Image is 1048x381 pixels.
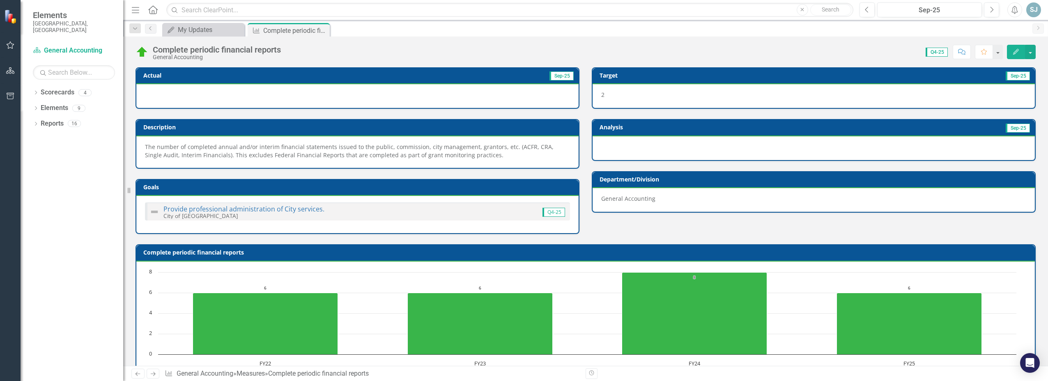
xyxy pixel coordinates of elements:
[880,5,979,15] div: Sep-25
[822,6,839,13] span: Search
[1006,124,1030,133] span: Sep-25
[149,309,152,316] text: 4
[1026,2,1041,17] button: SJ
[72,105,85,112] div: 9
[163,204,324,213] a: Provide professional administration of City services.
[260,360,271,367] text: FY22
[926,48,948,57] span: Q4-25
[408,293,553,354] path: FY23, 6. Actual YTD.
[33,10,115,20] span: Elements
[164,25,242,35] a: My Updates
[143,124,575,130] h3: Description
[479,285,481,291] text: 6
[41,119,64,129] a: Reports
[601,195,655,202] span: General Accounting
[78,89,92,96] div: 4
[474,360,486,367] text: FY23
[4,9,19,24] img: ClearPoint Strategy
[600,72,780,78] h3: Target
[153,54,281,60] div: General Accounting
[601,91,604,99] span: 2
[143,72,324,78] h3: Actual
[549,71,574,80] span: Sep-25
[178,25,242,35] div: My Updates
[689,360,701,367] text: FY24
[143,184,575,190] h3: Goals
[165,369,579,379] div: » »
[268,370,369,377] div: Complete periodic financial reports
[903,360,915,367] text: FY25
[1006,71,1030,80] span: Sep-25
[877,2,982,17] button: Sep-25
[145,143,554,159] span: The number of completed annual and/or interim financial statements issued to the public, commissi...
[143,249,1031,255] h3: Complete periodic financial reports
[68,120,81,127] div: 16
[149,288,152,296] text: 6
[33,65,115,80] input: Search Below...
[153,45,281,54] div: Complete periodic financial reports
[149,350,152,357] text: 0
[41,88,74,97] a: Scorecards
[600,176,1031,182] h3: Department/Division
[810,4,851,16] button: Search
[263,25,328,36] div: Complete periodic financial reports
[1020,353,1040,373] div: Open Intercom Messenger
[193,293,338,354] path: FY22, 6. Actual YTD.
[237,370,265,377] a: Measures
[41,103,68,113] a: Elements
[149,207,159,217] img: Not Defined
[149,268,152,275] text: 8
[622,272,767,354] path: FY24, 8. Actual YTD.
[163,212,238,220] small: City of [GEOGRAPHIC_DATA]
[837,293,982,354] path: FY25, 6. Actual YTD.
[136,46,149,59] img: On Track (80% or higher)
[33,20,115,34] small: [GEOGRAPHIC_DATA], [GEOGRAPHIC_DATA]
[600,124,808,130] h3: Analysis
[264,285,267,291] text: 6
[33,46,115,55] a: General Accounting
[149,329,152,337] text: 2
[166,3,853,17] input: Search ClearPoint...
[177,370,233,377] a: General Accounting
[693,274,696,280] text: 8
[542,208,565,217] span: Q4-25
[908,285,910,291] text: 6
